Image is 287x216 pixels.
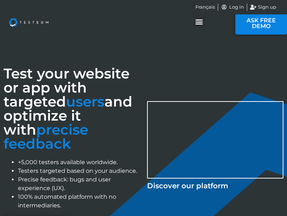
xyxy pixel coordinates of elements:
div: Menu Toggle [193,15,205,27]
span: users [66,93,104,110]
font: precise feedback [4,121,88,152]
li: +5,000 testers available worldwide. [18,158,140,167]
a: Log in [221,4,244,11]
span: Sign up [256,4,276,11]
span: ASK FREE DEMO [246,18,276,29]
img: Testeum Logo - Application crowdtesting platform [4,13,54,32]
a: Sign up [250,4,277,11]
p: Discover our platform [147,180,283,191]
li: 100% automated platform with no intermediaries. [18,193,140,210]
a: ASK FREE DEMO [235,12,287,35]
li: Testers targeted based on your audience. [18,167,140,175]
span: Log in [227,4,244,11]
h3: Test your website or app with targeted and optimize it with [4,67,140,151]
li: Precise feedback: bugs and user experience (UX). [18,175,140,193]
a: Français [196,4,215,11]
